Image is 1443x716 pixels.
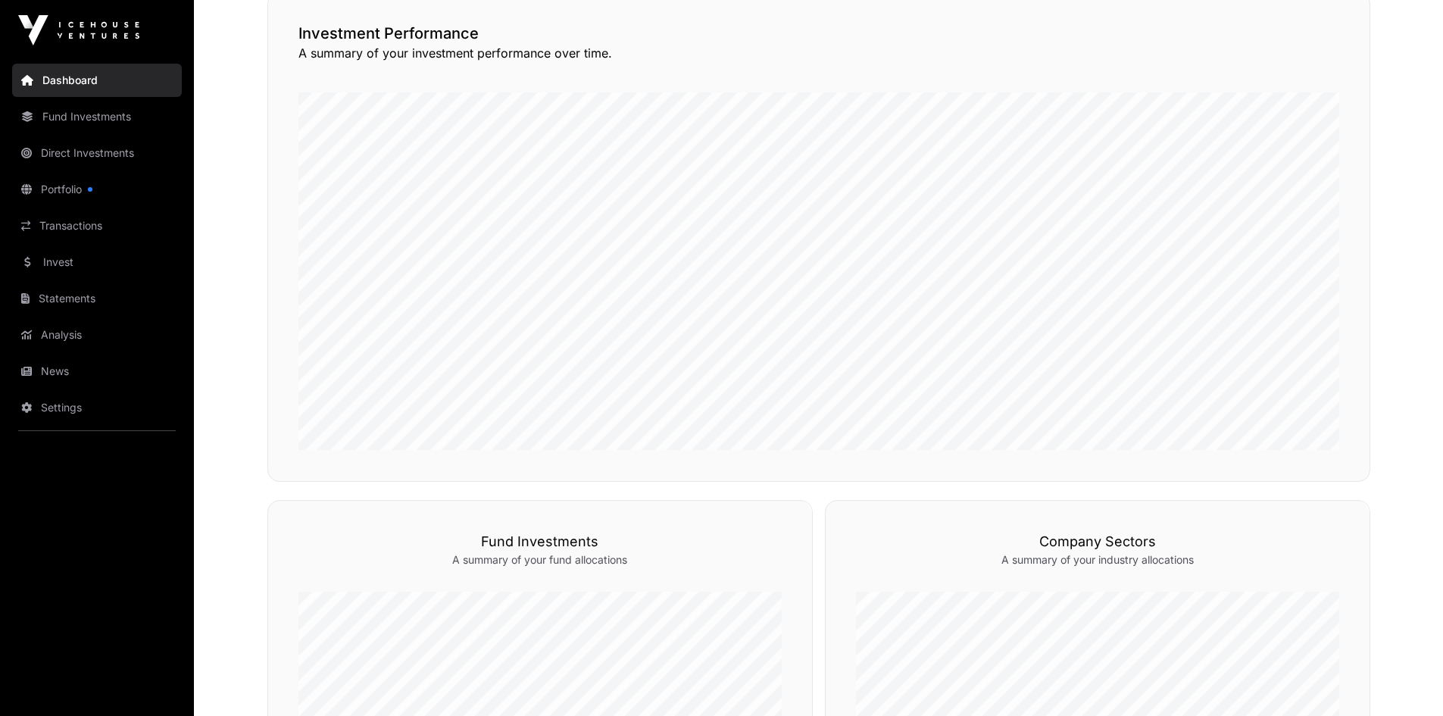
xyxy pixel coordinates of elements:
[856,531,1339,552] h3: Company Sectors
[18,15,139,45] img: Icehouse Ventures Logo
[12,136,182,170] a: Direct Investments
[12,64,182,97] a: Dashboard
[298,23,1339,44] h2: Investment Performance
[12,173,182,206] a: Portfolio
[12,355,182,388] a: News
[12,282,182,315] a: Statements
[298,552,782,567] p: A summary of your fund allocations
[12,209,182,242] a: Transactions
[12,391,182,424] a: Settings
[856,552,1339,567] p: A summary of your industry allocations
[298,44,1339,62] p: A summary of your investment performance over time.
[1367,643,1443,716] iframe: Chat Widget
[12,318,182,352] a: Analysis
[298,531,782,552] h3: Fund Investments
[12,100,182,133] a: Fund Investments
[12,245,182,279] a: Invest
